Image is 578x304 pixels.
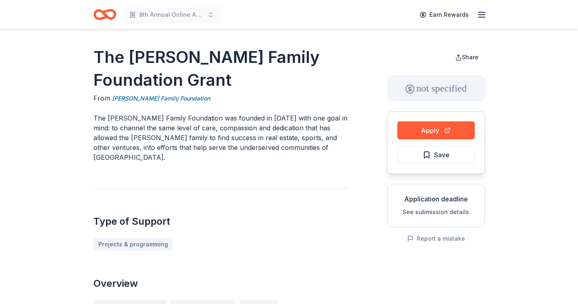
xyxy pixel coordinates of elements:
button: Report a mistake [407,234,465,244]
h2: Overview [93,277,348,290]
div: Application deadline [394,194,478,204]
h2: Type of Support [93,215,348,228]
span: Share [462,54,478,60]
a: [PERSON_NAME] Family Foundation [112,94,210,103]
span: 8th Annual Online Auctiom [139,10,204,20]
a: Home [93,5,116,24]
a: Earn Rewards [415,7,474,22]
p: The [PERSON_NAME] Family Foundation was founded in [DATE] with one goal in mind: to channel the s... [93,113,348,162]
button: 8th Annual Online Auctiom [123,7,221,23]
button: Save [397,146,475,164]
div: not specified [387,75,485,101]
div: From [93,93,348,103]
button: Apply [397,121,475,139]
h1: The [PERSON_NAME] Family Foundation Grant [93,46,348,92]
button: See submission details [403,207,469,217]
a: Projects & programming [93,238,173,251]
button: Share [449,49,485,65]
span: Save [434,150,450,160]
